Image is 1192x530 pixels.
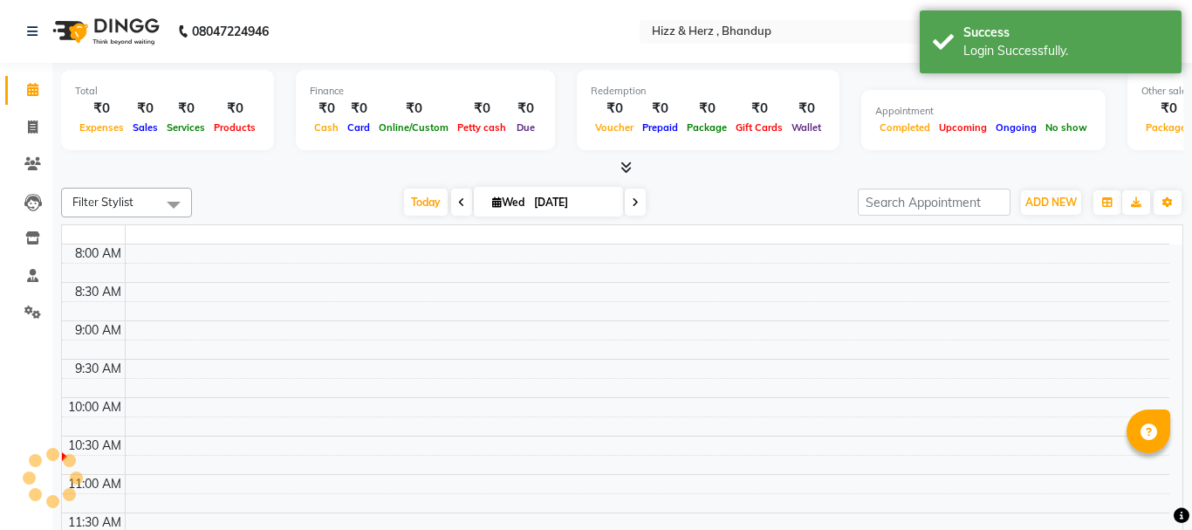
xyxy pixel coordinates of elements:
div: Login Successfully. [963,42,1168,60]
button: ADD NEW [1021,190,1081,215]
span: Wed [488,196,529,209]
div: ₹0 [638,99,682,119]
span: Cash [310,121,343,134]
span: Expenses [75,121,128,134]
span: Card [343,121,374,134]
span: Today [404,189,448,216]
span: Wallet [787,121,825,134]
span: Sales [128,121,162,134]
span: Online/Custom [374,121,453,134]
div: 8:00 AM [72,244,125,263]
div: Success [963,24,1168,42]
div: ₹0 [682,99,731,119]
span: Services [162,121,209,134]
div: ₹0 [209,99,260,119]
div: Redemption [591,84,825,99]
div: ₹0 [128,99,162,119]
span: Products [209,121,260,134]
div: 10:30 AM [65,437,125,455]
div: ₹0 [510,99,541,119]
div: ₹0 [310,99,343,119]
div: Total [75,84,260,99]
div: ₹0 [374,99,453,119]
div: 9:00 AM [72,321,125,340]
div: ₹0 [343,99,374,119]
span: Voucher [591,121,638,134]
span: Upcoming [935,121,991,134]
div: ₹0 [591,99,638,119]
span: Completed [875,121,935,134]
div: ₹0 [453,99,510,119]
span: No show [1041,121,1092,134]
b: 08047224946 [192,7,269,56]
div: ₹0 [787,99,825,119]
div: 10:00 AM [65,398,125,416]
div: 11:00 AM [65,475,125,493]
span: Prepaid [638,121,682,134]
div: ₹0 [162,99,209,119]
span: Package [682,121,731,134]
input: 2025-09-03 [529,189,616,216]
div: 8:30 AM [72,283,125,301]
div: ₹0 [731,99,787,119]
span: ADD NEW [1025,196,1077,209]
span: Gift Cards [731,121,787,134]
img: logo [45,7,164,56]
div: ₹0 [75,99,128,119]
div: 9:30 AM [72,360,125,378]
input: Search Appointment [858,189,1010,216]
span: Ongoing [991,121,1041,134]
span: Filter Stylist [72,195,134,209]
span: Petty cash [453,121,510,134]
div: Appointment [875,104,1092,119]
span: Due [512,121,539,134]
div: Finance [310,84,541,99]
